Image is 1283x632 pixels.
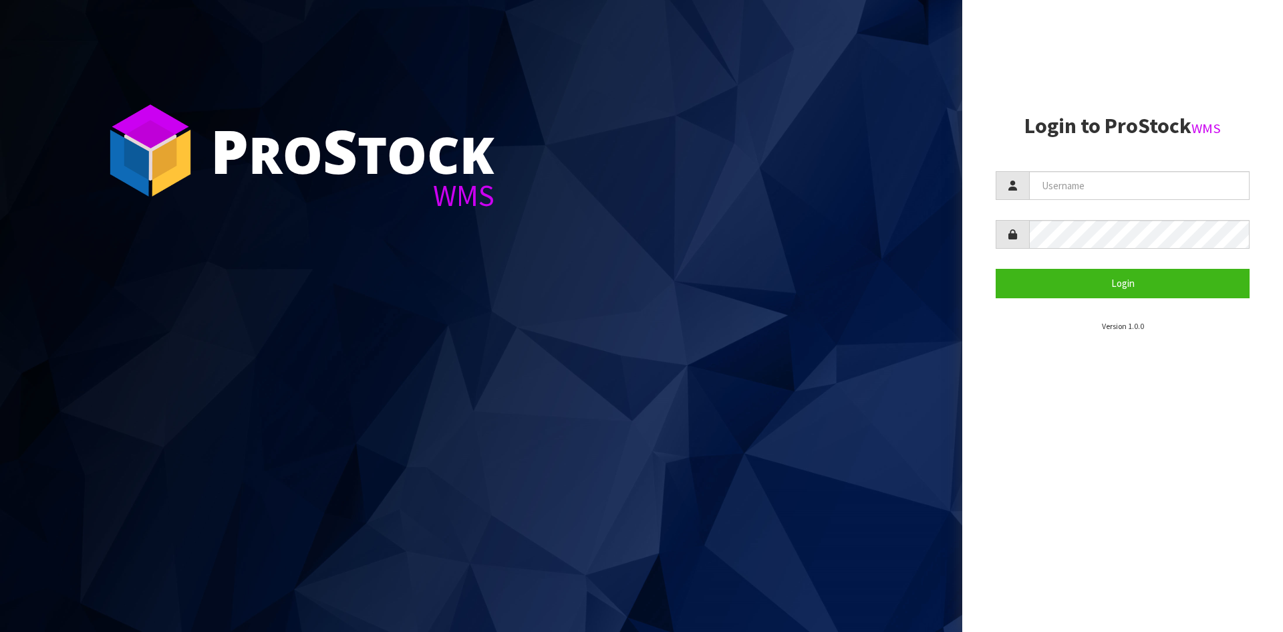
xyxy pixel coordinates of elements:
[1102,321,1144,331] small: Version 1.0.0
[996,269,1250,298] button: Login
[1191,120,1221,137] small: WMS
[996,114,1250,138] h2: Login to ProStock
[210,120,494,181] div: ro tock
[210,110,249,191] span: P
[210,181,494,211] div: WMS
[1029,171,1250,200] input: Username
[100,100,200,201] img: ProStock Cube
[323,110,358,191] span: S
